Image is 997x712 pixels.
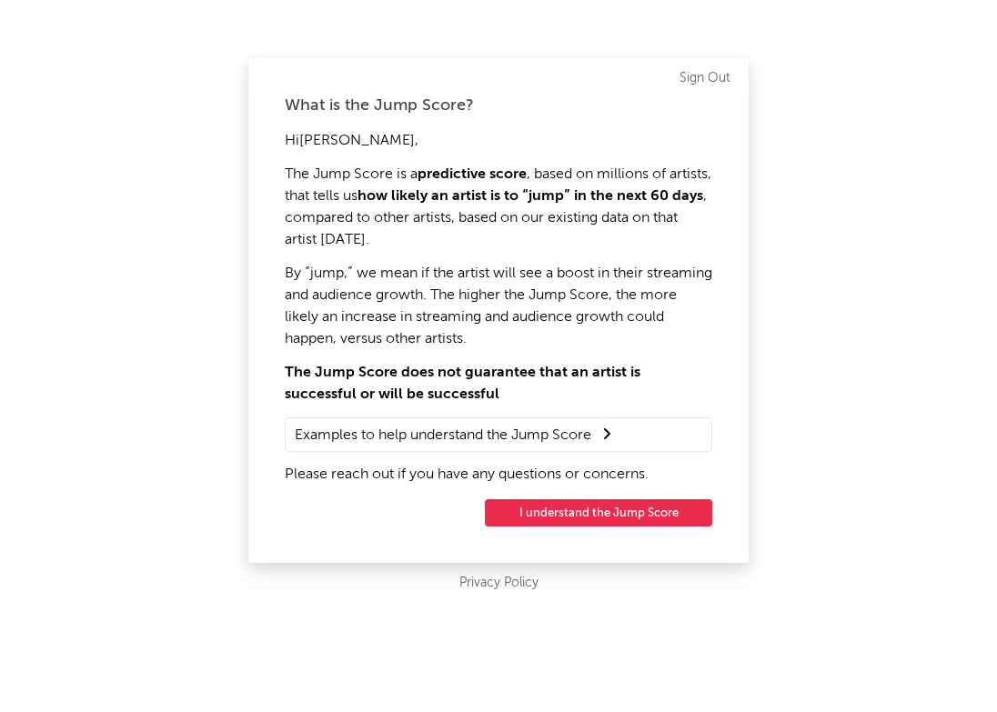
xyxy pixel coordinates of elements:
[680,67,730,89] a: Sign Out
[295,423,702,446] summary: Examples to help understand the Jump Score
[285,263,712,350] p: By “jump,” we mean if the artist will see a boost in their streaming and audience growth. The hig...
[485,499,712,526] button: I understand the Jump Score
[358,189,703,204] strong: how likely an artist is to “jump” in the next 60 days
[285,130,712,152] p: Hi [PERSON_NAME] ,
[285,366,640,402] strong: The Jump Score does not guarantee that an artist is successful or will be successful
[418,167,527,182] strong: predictive score
[459,572,539,595] a: Privacy Policy
[285,164,712,251] p: The Jump Score is a , based on millions of artists, that tells us , compared to other artists, ba...
[285,464,712,486] p: Please reach out if you have any questions or concerns.
[285,95,712,116] div: What is the Jump Score?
